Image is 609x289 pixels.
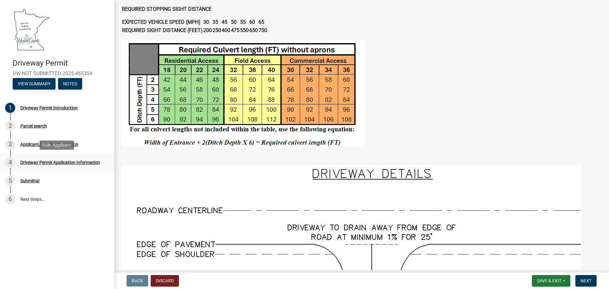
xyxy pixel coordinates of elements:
[231,19,237,25] strong: 50
[127,275,148,286] button: Back
[532,275,570,286] button: Save & Exit
[20,124,47,128] div: Parcel search
[222,27,230,33] strong: 400
[58,78,82,89] button: Notes
[537,278,561,283] span: Save & Exit
[222,19,227,25] strong: 45
[20,179,39,183] div: Submittal
[40,141,74,150] div: Role: Applicant
[259,19,264,25] strong: 65
[5,139,15,149] div: 3
[122,19,200,25] strong: EXPECTED VEHICLE SPEED (MPH)
[13,78,56,89] button: View Summary
[5,121,15,131] div: 2
[20,160,100,165] div: Driveway Permit Application Information
[203,27,212,33] strong: 200
[249,27,258,33] strong: 650
[5,157,15,167] div: 4
[132,278,143,283] span: Back
[58,82,82,87] wm-modal-confirm: Notes
[203,19,209,25] strong: 30
[575,275,597,286] button: Next
[5,103,15,113] div: 1
[240,19,246,25] strong: 55
[20,106,78,110] div: Driveway Permit Introduction
[5,176,15,186] div: 5
[5,194,15,204] div: 6
[213,27,221,33] strong: 250
[580,278,592,283] span: Next
[13,70,101,76] span: DW-NOT SUBMITTED-2025-465354
[13,7,50,52] img: Waseca County, Minnesota
[259,27,267,33] strong: 750
[231,27,239,33] strong: 475
[249,19,255,25] strong: 60
[122,6,212,12] strong: REQUIRED STOPPING SIGHT DISTANCE
[20,142,78,147] div: Applicant/Owner Information
[13,59,109,68] h4: Driveway Permit
[151,275,179,286] button: Discard
[240,27,249,33] strong: 550
[213,19,218,25] strong: 35
[122,40,365,147] img: image_ff32b13f-110f-4c6f-94bd-e0bb8876a5bd.png
[122,27,203,33] strong: REQUIRED SIGHT DISTANCE (FEET)
[13,82,56,87] wm-modal-confirm: Summary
